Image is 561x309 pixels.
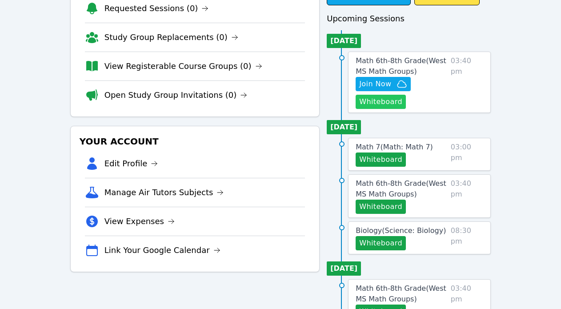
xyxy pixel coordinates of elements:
li: [DATE] [327,34,361,48]
a: Math 6th-8th Grade(West MS Math Groups) [356,178,447,200]
span: Join Now [359,79,391,89]
a: View Expenses [104,215,175,228]
a: Study Group Replacements (0) [104,31,238,44]
li: [DATE] [327,261,361,276]
span: Math 7 ( Math: Math 7 ) [356,143,433,151]
a: Biology(Science: Biology) [356,225,446,236]
a: Requested Sessions (0) [104,2,209,15]
a: Math 6th-8th Grade(West MS Math Groups) [356,56,447,77]
a: Link Your Google Calendar [104,244,220,257]
span: Math 6th-8th Grade ( West MS Math Groups ) [356,284,446,303]
span: Math 6th-8th Grade ( West MS Math Groups ) [356,179,446,198]
a: Edit Profile [104,157,158,170]
a: Manage Air Tutors Subjects [104,186,224,199]
h3: Your Account [78,133,313,149]
span: Biology ( Science: Biology ) [356,226,446,235]
button: Whiteboard [356,95,406,109]
button: Whiteboard [356,200,406,214]
a: Math 6th-8th Grade(West MS Math Groups) [356,283,447,305]
li: [DATE] [327,120,361,134]
span: 03:00 pm [451,142,483,167]
button: Whiteboard [356,236,406,250]
span: 03:40 pm [451,56,483,109]
a: Math 7(Math: Math 7) [356,142,433,152]
span: 08:30 pm [451,225,483,250]
span: 03:40 pm [451,178,483,214]
span: Math 6th-8th Grade ( West MS Math Groups ) [356,56,446,76]
button: Join Now [356,77,411,91]
a: View Registerable Course Groups (0) [104,60,262,72]
a: Open Study Group Invitations (0) [104,89,248,101]
button: Whiteboard [356,152,406,167]
h3: Upcoming Sessions [327,12,491,25]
